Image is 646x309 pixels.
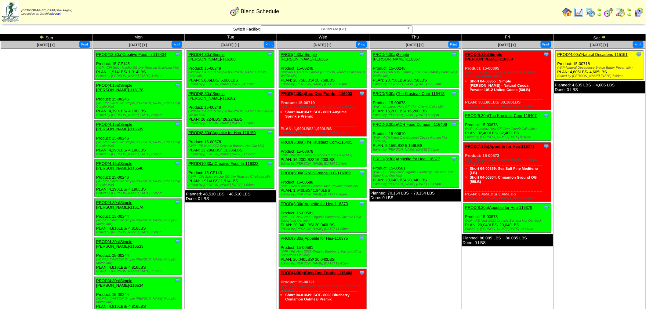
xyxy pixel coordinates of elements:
span: Blend Schedule [241,8,279,15]
a: PROD(4:30a)Simple [PERSON_NAME]-116365 [281,52,328,61]
div: Edited by [PERSON_NAME] [DATE] 11:27pm [188,152,274,156]
div: (WIP-Natural Decadence Brown Butter Pecan Mix) [557,66,643,70]
img: Tooltip [451,156,457,162]
div: (WIP-for CARTON Simple [PERSON_NAME] Pancake & Waffle Mix) [188,110,274,117]
a: PROD(5:30a)The Krusteaz Com-116418 [373,91,445,96]
img: Tooltip [359,139,365,145]
a: [DATE] [+] [37,43,55,47]
div: Product: 15-00248 PLAN: 28,758LBS / 28,758LBS [371,51,459,88]
div: Edited by [PERSON_NAME] [DATE] 5:31pm [465,135,551,139]
div: Planned: 48,510 LBS ~ 48,510 LBS Done: 0 LBS [185,190,276,202]
img: Tooltip [267,90,273,96]
div: (WIP - PE New 2022 Organic Banana Nut Oat Mix) [188,144,274,148]
a: PROD(5:30a)The Krusteaz Com-116405 [281,140,352,144]
a: Short 04-00355 : Simple [PERSON_NAME] - Natural Cocoa Powder 10/12 United Cocoa (50LB) [470,79,530,92]
div: (WIP-for CARTON Simple [PERSON_NAME] Pumpkin Muffin Mix) [96,258,182,265]
img: Tooltip [267,129,273,136]
div: (WIP - PE New 2022 Organic Blueberry Flax and Chia Superfood Oat Mix) [281,250,366,257]
a: PROD(4:30a)Simple [PERSON_NAME]-116174 [96,200,143,209]
div: Edited by [PERSON_NAME] [DATE] 12:35am [373,82,459,86]
a: PROD(4:30a)Simple [PERSON_NAME]-116533 [96,239,143,249]
img: Tooltip [451,121,457,127]
img: Tooltip [175,51,181,57]
div: Edited by [PERSON_NAME] [DATE] 12:41am [373,182,459,186]
a: PROD(4:30a)Simple [PERSON_NAME]-116367 [373,52,420,61]
img: arrowleft.gif [39,35,44,39]
div: (WIP - Krusteaz New GF Cinn Crumb Cake Mix) [281,154,366,157]
div: Product: 15-00581 PLAN: 20,040LBS / 20,040LBS [279,234,367,267]
div: Edited by [PERSON_NAME] [DATE] 2:45pm [96,191,182,195]
img: calendarinout.gif [615,7,625,17]
a: PROD(6:30a)ACH Food Compani-116406 [373,122,447,127]
div: Product: 15-00588 PLAN: 1,940LBS / 1,940LBS [279,169,367,198]
div: Product: 15-00573 PLAN: 3,465LBS / 3,465LBS [463,143,551,202]
span: Logged in as Jkoehler [21,9,72,16]
div: Edited by [PERSON_NAME] [DATE] 12:35am [465,104,551,108]
img: arrowright.gif [597,12,602,17]
img: arrowleft.gif [597,7,602,12]
img: Tooltip [175,82,181,88]
div: Edited by [PERSON_NAME] [DATE] 11:28pm [281,227,366,231]
div: Product: 15-00246 PLAN: 4,190LBS / 4,190LBS [95,121,182,158]
button: Print [633,41,644,48]
div: Product: 15-CF143 PLAN: 1,914LBS / 1,914LBS [95,51,182,80]
div: Product: 15-00246 PLAN: 4,190LBS / 4,190LBS [95,82,182,119]
span: [DEMOGRAPHIC_DATA] Packaging [21,9,72,12]
td: Sat [553,34,646,41]
div: (WIP - CFI Spicy Nacho SG Dry Roasted Chickpea Mix) [96,66,182,70]
a: PROD(4:30a)Simple [PERSON_NAME]-116369 [465,52,513,61]
td: Wed [277,34,369,41]
a: [DATE] [+] [129,43,147,47]
img: home.gif [562,7,572,17]
div: Product: 15-CF143 PLAN: 1,914LBS / 1,914LBS [187,160,274,189]
a: [DATE] [+] [406,43,424,47]
div: Product: 15-00248 PLAN: 28,758LBS / 28,758LBS [279,51,367,88]
a: PROD(8:30a)Appetite for Hea-116150 [188,130,256,135]
div: Planned: 4,605 LBS ~ 4,605 LBS Done: 0 LBS [554,81,645,93]
div: Edited by [PERSON_NAME] [DATE] 5:07pm [281,162,366,165]
img: Tooltip [175,238,181,245]
img: Tooltip [175,199,181,205]
img: Tooltip [359,170,365,176]
div: (WIP-for CARTON Simple [PERSON_NAME] Pancake & Waffle Mix) [373,71,459,78]
div: Edited by [PERSON_NAME] [DATE] 5:28pm [373,113,459,117]
img: Tooltip [543,112,550,118]
img: Tooltip [451,90,457,96]
img: Tooltip [175,121,181,127]
td: Thu [369,34,461,41]
div: (WIP - CFI Spicy Nacho SG Dry Roasted Chickpea Mix) [188,175,274,179]
a: PROD(8:30a)Appetite for Hea-116377 [373,157,440,161]
a: PROD(8:30a)Appetite for Hea-116373 [281,202,348,206]
a: PROD(4:00a)Natural Decadenc-115151 [557,52,628,57]
div: Product: 15-00678 PLAN: 32,400LBS / 32,400LBS [463,112,551,141]
div: Edited by [PERSON_NAME] [DATE] 12:41am [465,227,551,231]
div: (WIP - PE New 2022 Organic Blueberry Flax and Chia Superfood Oat Mix) [373,170,459,178]
div: Edited by [PERSON_NAME] [DATE] 12:41am [281,262,366,265]
div: (WIP-for CARTON Simple [PERSON_NAME] Choc Chip Cookie Mix) [96,140,182,148]
div: Product: 15-00719 PLAN: 1,990LBS / 1,990LBS [279,90,367,136]
a: PROD(4:30p)Step One Foods, -116404 [281,271,352,275]
div: (WIP - PE New 2022 Organic Blueberry Flax and Chia Superfood Oat Mix) [281,215,366,223]
a: PROD(4:30a)Simple [PERSON_NAME]-116180 [188,52,236,61]
div: Edited by [PERSON_NAME] [DATE] 9:13pm [281,82,366,86]
div: (WIP - Krusteaz New GF Cinn Crumb Cake Mix) [373,105,459,109]
img: calendarprod.gif [586,7,595,17]
div: Product: 15-00581 PLAN: 20,040LBS / 20,040LBS [279,200,367,233]
a: PROD(5:30a)Simple [PERSON_NAME]-116182 [188,91,236,100]
td: Mon [93,34,185,41]
div: Product: 15-00578 PLAN: 20,040LBS / 20,040LBS [463,204,551,233]
img: calendarblend.gif [230,6,240,16]
span: GlutenFree (GF) [263,26,405,33]
div: Planned: 86,085 LBS ~ 86,085 LBS Done: 0 LBS [462,234,553,246]
a: PROD(5:30a)The Krusteaz Com-116407 [465,113,537,118]
div: Product: 15-00678 PLAN: 16,200LBS / 16,200LBS [279,138,367,167]
a: Short 04-01849: SOF- 8003 Blueberry Cinnamon Oatmeal Premix [285,293,350,301]
img: arrowleft.gif [627,7,632,12]
button: Print [448,41,459,48]
a: PROD(4:15a)Simple [PERSON_NAME]-116540 [96,161,143,170]
a: [DATE] [+] [590,43,608,47]
div: Product: 15-00578 PLAN: 13,286LBS / 13,286LBS [187,129,274,158]
a: PROD(12:30a)Creative Food In-116434 [96,52,166,57]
